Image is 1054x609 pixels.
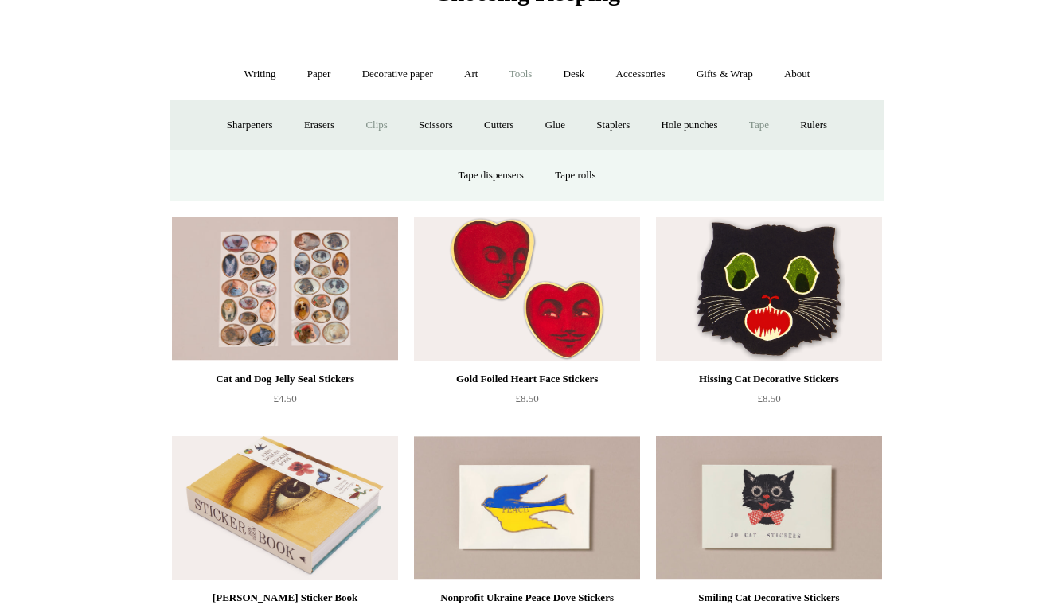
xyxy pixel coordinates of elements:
a: Hissing Cat Decorative Stickers £8.50 [656,369,882,435]
div: Cat and Dog Jelly Seal Stickers [176,369,394,388]
a: Cat and Dog Jelly Seal Stickers £4.50 [172,369,398,435]
a: Accessories [602,53,680,96]
div: [PERSON_NAME] Sticker Book [176,588,394,607]
a: Cat and Dog Jelly Seal Stickers Cat and Dog Jelly Seal Stickers [172,217,398,361]
a: Art [450,53,492,96]
img: Hissing Cat Decorative Stickers [656,217,882,361]
img: Smiling Cat Decorative Stickers [656,436,882,580]
a: Glue [531,104,580,146]
div: Nonprofit Ukraine Peace Dove Stickers [418,588,636,607]
div: Smiling Cat Decorative Stickers [660,588,878,607]
span: £4.50 [273,392,296,404]
img: John Derian Sticker Book [172,436,398,580]
a: Tape rolls [541,154,610,197]
a: Tape dispensers [443,154,537,197]
a: Writing [230,53,291,96]
a: About [770,53,825,96]
a: Cutters [470,104,529,146]
a: Gifts & Wrap [682,53,767,96]
a: Staplers [582,104,644,146]
a: Erasers [290,104,349,146]
div: Hissing Cat Decorative Stickers [660,369,878,388]
a: Clips [351,104,401,146]
a: Scissors [404,104,467,146]
a: Gold Foiled Heart Face Stickers Gold Foiled Heart Face Stickers [414,217,640,361]
a: Rulers [786,104,841,146]
a: John Derian Sticker Book John Derian Sticker Book [172,436,398,580]
a: Hole punches [646,104,732,146]
a: Paper [293,53,345,96]
a: Tools [495,53,547,96]
a: Tape [735,104,783,146]
img: Nonprofit Ukraine Peace Dove Stickers [414,436,640,580]
a: Hissing Cat Decorative Stickers Hissing Cat Decorative Stickers [656,217,882,361]
div: Gold Foiled Heart Face Stickers [418,369,636,388]
a: Smiling Cat Decorative Stickers Smiling Cat Decorative Stickers [656,436,882,580]
img: Cat and Dog Jelly Seal Stickers [172,217,398,361]
span: £8.50 [757,392,780,404]
a: Desk [549,53,599,96]
img: Gold Foiled Heart Face Stickers [414,217,640,361]
span: £8.50 [515,392,538,404]
a: Decorative paper [348,53,447,96]
a: Gold Foiled Heart Face Stickers £8.50 [414,369,640,435]
a: Nonprofit Ukraine Peace Dove Stickers Nonprofit Ukraine Peace Dove Stickers [414,436,640,580]
a: Sharpeners [213,104,287,146]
